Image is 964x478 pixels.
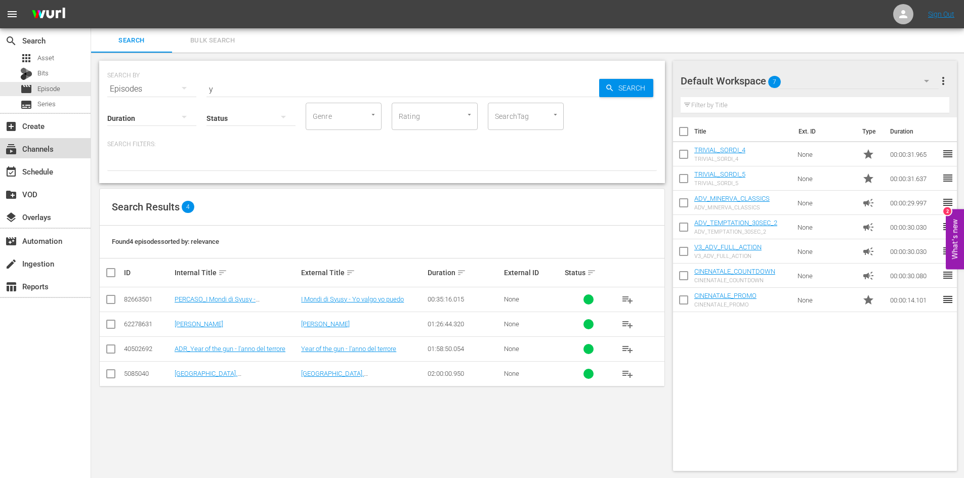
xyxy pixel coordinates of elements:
[946,209,964,269] button: Open Feedback Widget
[615,287,640,312] button: playlist_add
[942,172,954,184] span: reorder
[5,143,17,155] span: Channels
[621,293,634,306] span: playlist_add
[793,288,858,312] td: None
[124,269,172,277] div: ID
[793,264,858,288] td: None
[457,268,466,277] span: sort
[942,293,954,306] span: reorder
[107,140,657,149] p: Search Filters:
[107,75,196,103] div: Episodes
[301,345,396,353] a: Year of the gun - l'anno del terrore
[97,35,166,47] span: Search
[20,52,32,64] span: Asset
[862,270,874,282] span: Ad
[37,99,56,109] span: Series
[5,235,17,247] span: Automation
[428,295,500,303] div: 00:35:16.015
[862,294,874,306] span: Promo
[942,196,954,208] span: reorder
[694,253,762,259] div: V3_ADV_FULL_ACTION
[694,229,777,235] div: ADV_TEMPTATION_30SEC_2
[694,243,762,251] a: V3_ADV_FULL_ACTION
[792,117,857,146] th: Ext. ID
[793,166,858,191] td: None
[694,195,770,202] a: ADV_MINERVA_CLASSICS
[694,180,745,187] div: TRIVIAL_SORDI_5
[614,79,653,97] span: Search
[615,312,640,336] button: playlist_add
[599,79,653,97] button: Search
[565,267,612,279] div: Status
[862,221,874,233] span: Ad
[886,191,942,215] td: 00:00:29.997
[862,172,874,185] span: Promo
[937,75,949,87] span: more_vert
[886,215,942,239] td: 00:00:30.030
[428,320,500,328] div: 01:26:44.320
[465,110,474,119] button: Open
[5,35,17,47] span: Search
[6,8,18,20] span: menu
[694,156,745,162] div: TRIVIAL_SORDI_4
[694,277,775,284] div: CINENATALE_COUNTDOWN
[793,191,858,215] td: None
[943,207,951,215] div: 2
[884,117,945,146] th: Duration
[301,370,407,393] a: [GEOGRAPHIC_DATA], [GEOGRAPHIC_DATA], [US_STATE] - Il [PERSON_NAME] camorra
[175,320,223,328] a: [PERSON_NAME]
[504,345,562,353] div: None
[621,343,634,355] span: playlist_add
[551,110,560,119] button: Open
[20,99,32,111] span: Series
[615,362,640,386] button: playlist_add
[5,258,17,270] span: Ingestion
[886,239,942,264] td: 00:00:30.030
[621,368,634,380] span: playlist_add
[942,148,954,160] span: reorder
[793,142,858,166] td: None
[793,215,858,239] td: None
[5,211,17,224] span: Overlays
[368,110,378,119] button: Open
[862,197,874,209] span: Ad
[5,281,17,293] span: Reports
[112,201,180,213] span: Search Results
[694,117,792,146] th: Title
[694,170,745,178] a: TRIVIAL_SORDI_5
[862,245,874,257] span: Ad
[175,370,280,393] a: [GEOGRAPHIC_DATA], [GEOGRAPHIC_DATA], [US_STATE] - Il [PERSON_NAME] camorra
[886,166,942,191] td: 00:00:31.637
[428,267,500,279] div: Duration
[182,201,194,213] span: 4
[37,53,54,63] span: Asset
[694,219,777,227] a: ADV_TEMPTATION_30SEC_2
[428,345,500,353] div: 01:58:50.054
[856,117,884,146] th: Type
[124,295,172,303] div: 82663501
[681,67,939,95] div: Default Workspace
[694,301,757,308] div: CINENATALE_PROMO
[124,370,172,377] div: 5085040
[124,345,172,353] div: 40502692
[175,267,298,279] div: Internal Title
[886,264,942,288] td: 00:00:30.080
[20,83,32,95] span: Episode
[621,318,634,330] span: playlist_add
[301,295,404,303] a: I Mondi di Syusy - Yo valgo yo puedo
[504,370,562,377] div: None
[504,269,562,277] div: External ID
[37,68,49,78] span: Bits
[694,268,775,275] a: CINENATALE_COUNTDOWN
[942,245,954,257] span: reorder
[504,295,562,303] div: None
[175,345,285,353] a: ADR_Year of the gun - l'anno del terrore
[694,292,757,299] a: CINENATALE_PROMO
[587,268,596,277] span: sort
[178,35,247,47] span: Bulk Search
[428,370,500,377] div: 02:00:00.950
[112,238,219,245] span: Found 4 episodes sorted by: relevance
[862,148,874,160] span: Promo
[124,320,172,328] div: 62278631
[20,68,32,80] div: Bits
